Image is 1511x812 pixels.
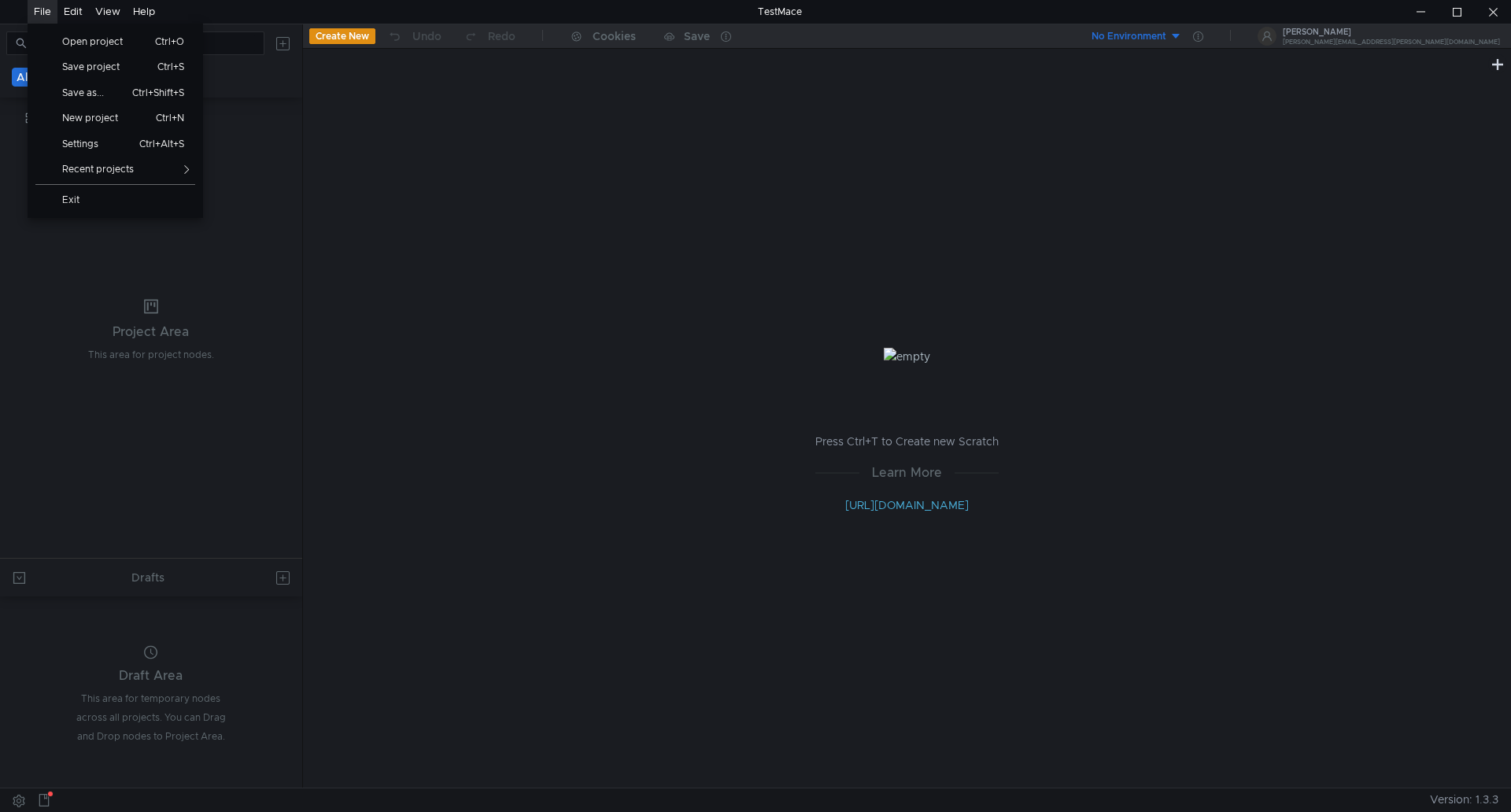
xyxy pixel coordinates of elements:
div: Undo [412,27,441,46]
div: No Environment [1092,29,1166,44]
span: Version: 1.3.3 [1430,788,1498,811]
button: Create New [309,28,375,44]
button: All [12,68,35,87]
div: [PERSON_NAME] [1283,28,1500,36]
button: Redo [453,24,526,48]
img: empty [884,348,930,365]
div: Cookies [593,27,636,46]
a: [URL][DOMAIN_NAME] [845,498,969,512]
button: Undo [375,24,453,48]
div: Save [684,31,710,42]
span: Learn More [859,463,955,482]
p: Press Ctrl+T to Create new Scratch [815,432,999,451]
button: No Environment [1073,24,1182,49]
div: Drafts [131,568,164,587]
div: Redo [488,27,515,46]
div: [PERSON_NAME][EMAIL_ADDRESS][PERSON_NAME][DOMAIN_NAME] [1283,39,1500,45]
